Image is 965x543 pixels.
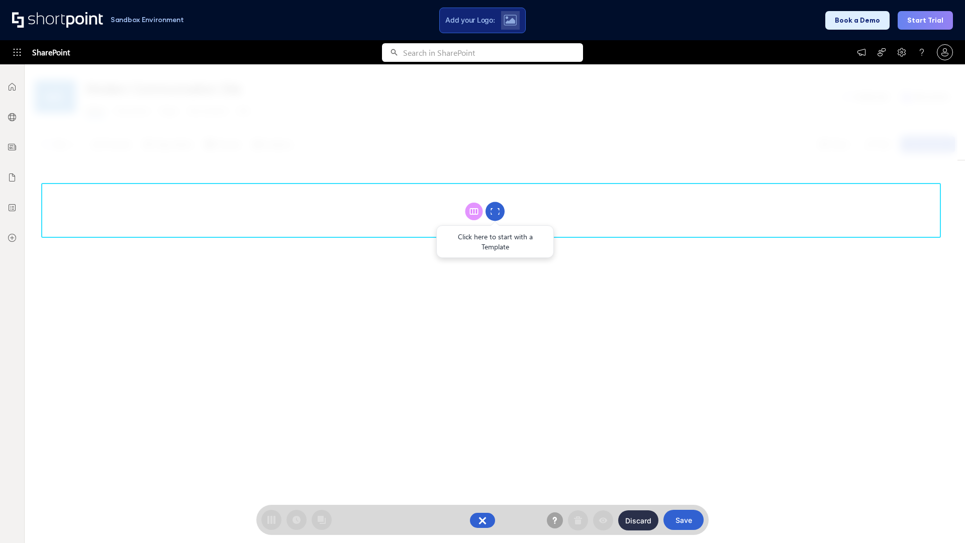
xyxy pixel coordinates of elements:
[403,43,583,62] input: Search in SharePoint
[618,510,658,530] button: Discard
[915,495,965,543] iframe: Chat Widget
[504,15,517,26] img: Upload logo
[445,16,495,25] span: Add your Logo:
[825,11,890,30] button: Book a Demo
[663,510,704,530] button: Save
[32,40,70,64] span: SharePoint
[898,11,953,30] button: Start Trial
[111,17,184,23] h1: Sandbox Environment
